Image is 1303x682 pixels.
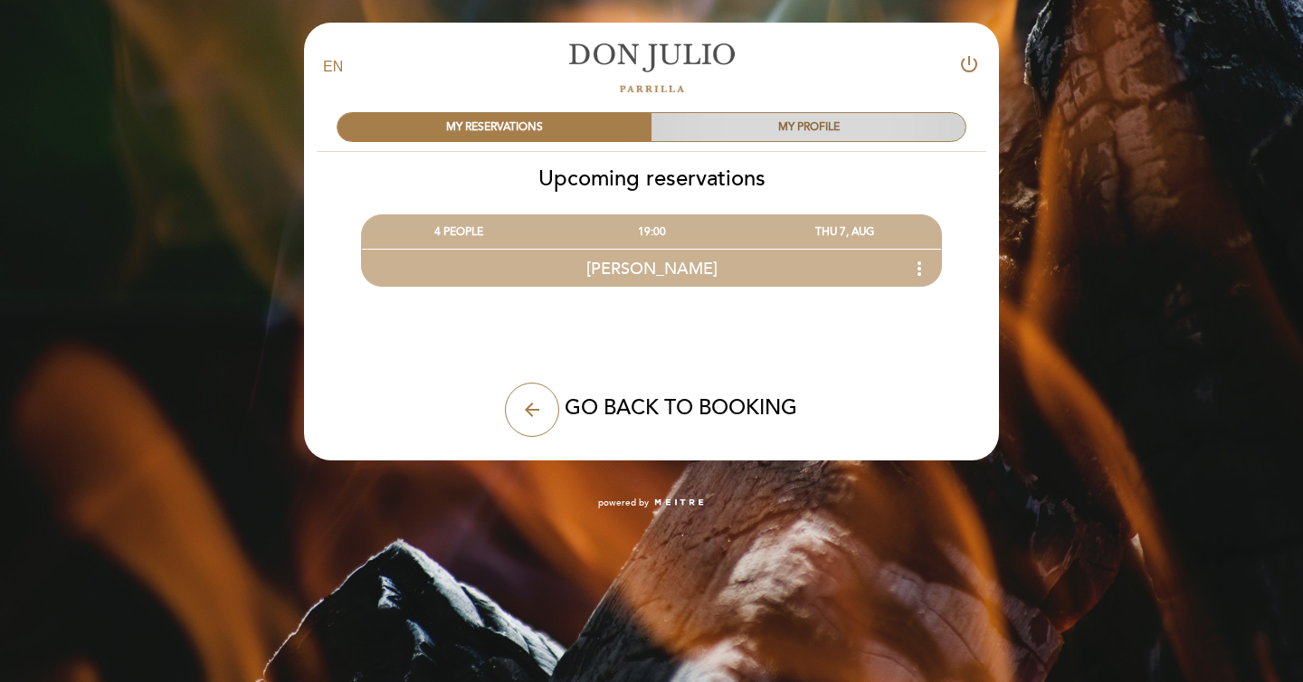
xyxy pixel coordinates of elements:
h2: Upcoming reservations [303,166,1000,192]
div: 4 PEOPLE [362,215,555,249]
div: MY RESERVATIONS [338,113,651,141]
a: [PERSON_NAME] [538,43,765,92]
div: MY PROFILE [651,113,965,141]
span: [PERSON_NAME] [586,259,718,279]
span: GO BACK TO BOOKING [565,395,797,421]
button: power_settings_new [958,53,980,81]
div: 19:00 [555,215,747,249]
button: arrow_back [505,383,559,437]
i: more_vert [908,258,930,279]
a: powered by [598,497,705,509]
span: powered by [598,497,649,509]
i: power_settings_new [958,53,980,75]
img: MEITRE [653,498,705,507]
i: arrow_back [521,399,543,421]
div: THU 7, AUG [748,215,941,249]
